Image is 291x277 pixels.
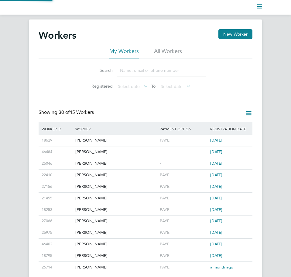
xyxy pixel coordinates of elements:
[59,109,70,115] span: 30 of
[40,170,74,181] div: 22410
[74,146,158,158] div: [PERSON_NAME]
[74,135,158,146] div: [PERSON_NAME]
[210,195,222,201] span: [DATE]
[158,227,209,238] div: PAYE
[210,161,222,166] span: [DATE]
[40,181,74,192] div: 27156
[158,262,209,273] div: PAYE
[40,204,251,209] a: 18253[PERSON_NAME]PAYE[DATE]
[218,29,252,39] button: New Worker
[210,149,222,154] span: [DATE]
[40,261,251,267] a: 26714[PERSON_NAME]PAYEa month ago
[40,158,74,169] div: 26046
[74,239,158,250] div: [PERSON_NAME]
[158,216,209,227] div: PAYE
[74,204,158,216] div: [PERSON_NAME]
[210,253,222,258] span: [DATE]
[109,47,139,58] li: My Workers
[158,250,209,261] div: PAYE
[40,262,74,273] div: 26714
[40,216,74,227] div: 27066
[74,170,158,181] div: [PERSON_NAME]
[40,227,251,232] a: 26975[PERSON_NAME]PAYE[DATE]
[158,158,209,169] div: -
[74,216,158,227] div: [PERSON_NAME]
[59,109,94,115] span: 45 Workers
[85,68,113,73] label: Search
[40,122,74,136] div: Worker ID
[74,181,158,192] div: [PERSON_NAME]
[210,241,222,247] span: [DATE]
[117,65,206,76] input: Name, email or phone number
[158,239,209,250] div: PAYE
[210,184,222,189] span: [DATE]
[210,172,222,177] span: [DATE]
[118,84,140,89] span: Select date
[158,181,209,192] div: PAYE
[40,146,74,158] div: 46484
[74,250,158,261] div: [PERSON_NAME]
[158,193,209,204] div: PAYE
[40,135,74,146] div: 18629
[210,230,222,235] span: [DATE]
[210,218,222,223] span: [DATE]
[40,192,251,198] a: 21455[PERSON_NAME]PAYE[DATE]
[74,262,158,273] div: [PERSON_NAME]
[209,122,251,136] div: Registration Date
[158,146,209,158] div: -
[40,146,251,151] a: 46484[PERSON_NAME]-[DATE]
[154,47,182,58] li: All Workers
[40,215,251,220] a: 27066[PERSON_NAME]PAYE[DATE]
[149,82,157,90] span: To
[85,83,113,89] label: Registered
[40,135,251,140] a: 18629[PERSON_NAME]PAYE[DATE]
[158,204,209,216] div: PAYE
[40,169,251,174] a: 22410[PERSON_NAME]PAYE[DATE]
[39,109,95,116] div: Showing
[210,207,222,212] span: [DATE]
[40,227,74,238] div: 26975
[210,265,233,270] span: a month ago
[40,181,251,186] a: 27156[PERSON_NAME]PAYE[DATE]
[40,250,74,261] div: 18795
[39,29,76,41] h2: Workers
[40,158,251,163] a: 26046[PERSON_NAME]-[DATE]
[40,204,74,216] div: 18253
[158,170,209,181] div: PAYE
[40,238,251,244] a: 46402[PERSON_NAME]PAYE[DATE]
[40,250,251,255] a: 18795[PERSON_NAME]PAYE[DATE]
[40,193,74,204] div: 21455
[74,122,158,136] div: Worker
[158,135,209,146] div: PAYE
[40,239,74,250] div: 46402
[74,193,158,204] div: [PERSON_NAME]
[158,122,209,136] div: Payment Option
[74,227,158,238] div: [PERSON_NAME]
[74,158,158,169] div: [PERSON_NAME]
[161,84,183,89] span: Select date
[210,138,222,143] span: [DATE]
